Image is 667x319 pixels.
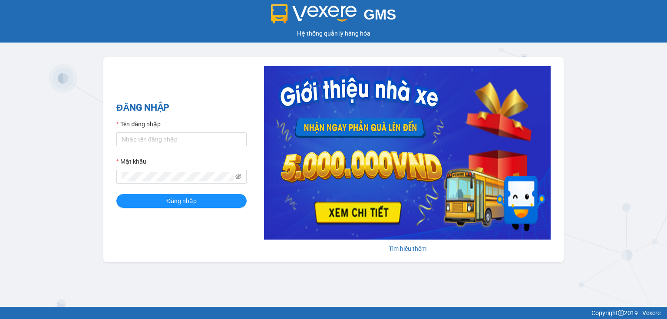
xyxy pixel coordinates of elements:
[264,244,551,253] div: Tìm hiểu thêm
[235,174,241,180] span: eye-invisible
[618,310,624,316] span: copyright
[271,4,357,23] img: logo 2
[264,66,551,240] img: banner-0
[116,132,247,146] input: Tên đăng nhập
[116,157,146,166] label: Mật khẩu
[116,119,161,129] label: Tên đăng nhập
[166,196,197,206] span: Đăng nhập
[116,101,247,115] h2: ĐĂNG NHẬP
[7,308,660,318] div: Copyright 2019 - Vexere
[2,29,665,38] div: Hệ thống quản lý hàng hóa
[116,194,247,208] button: Đăng nhập
[363,7,396,23] span: GMS
[122,172,234,181] input: Mật khẩu
[271,13,396,20] a: GMS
